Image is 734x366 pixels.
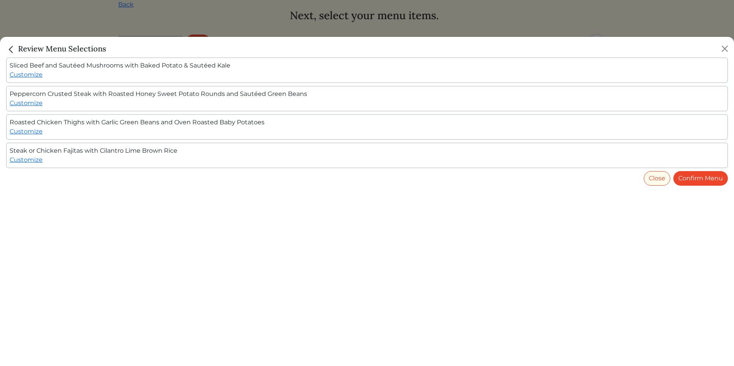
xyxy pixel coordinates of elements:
[6,45,16,54] img: back_caret-0738dc900bf9763b5e5a40894073b948e17d9601fd527fca9689b06ce300169f.svg
[719,43,731,55] button: Close
[673,171,728,186] a: Confirm Menu
[6,43,106,54] h5: Review Menu Selections
[10,71,43,78] a: Customize
[6,114,728,140] div: Roasted Chicken Thighs with Garlic Green Beans and Oven Roasted Baby Potatoes
[6,86,728,111] div: Peppercorn Crusted Steak with Roasted Honey Sweet Potato Rounds and Sautéed Green Beans
[6,143,728,168] div: Steak or Chicken Fajitas with Cilantro Lime Brown Rice
[6,58,728,83] div: Sliced Beef and Sautéed Mushrooms with Baked Potato & Sautéed Kale
[644,171,670,186] button: Close
[6,44,18,53] a: Close
[10,156,43,163] a: Customize
[10,128,43,135] a: Customize
[10,99,43,107] a: Customize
